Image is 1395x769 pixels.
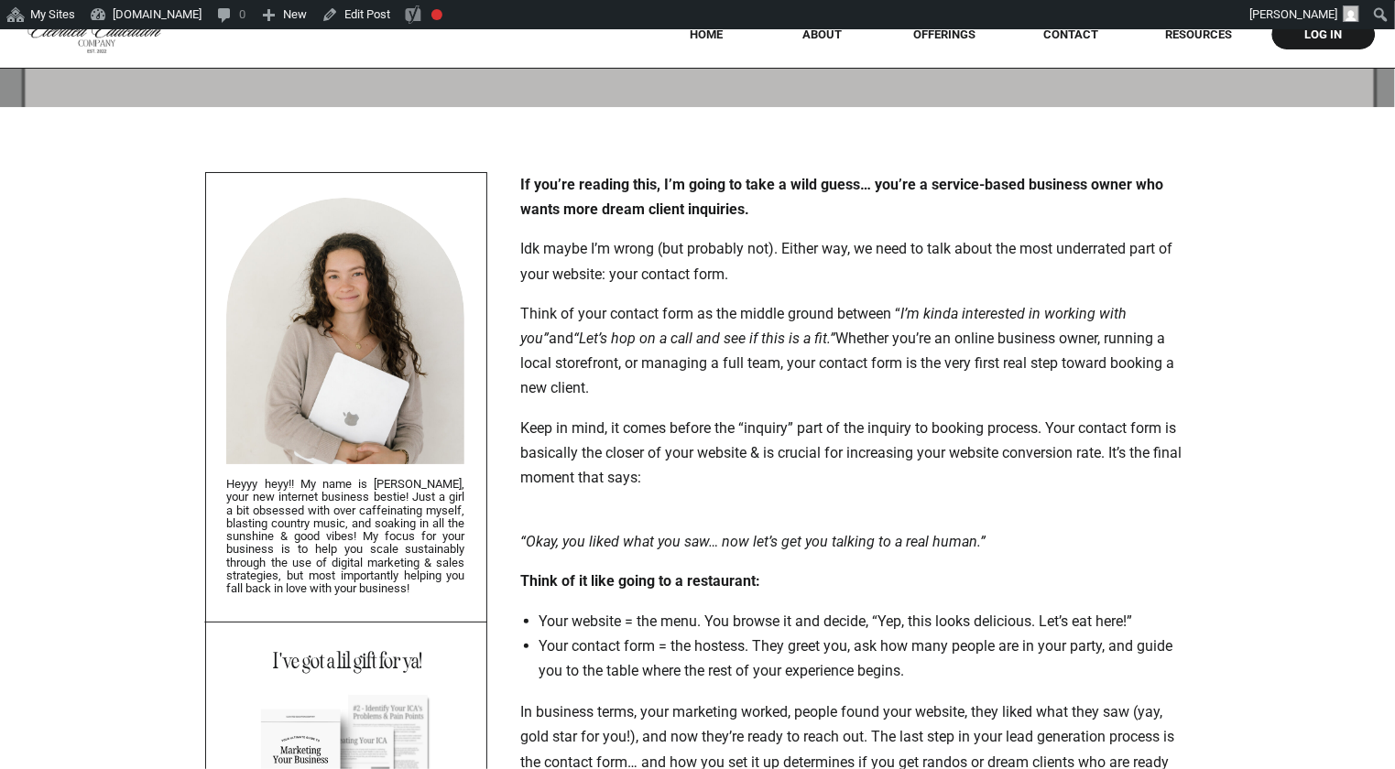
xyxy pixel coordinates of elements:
strong: If you’re reading this, I’m going to take a wild guess… you’re a service-based business owner who... [521,176,1164,218]
em: I’m kinda interested in working with you” [521,305,1128,347]
p: Heyyy heyy!! My name is [PERSON_NAME], your new internet business bestie! Just a girl a bit obses... [227,478,465,586]
li: Your website = the menu. You browse it and decide, “Yep, this looks delicious. Let’s eat here!” [539,609,1184,634]
em: “Okay, you liked what you saw… now let’s get you talking to a real human.” [521,533,986,550]
a: About [790,27,855,41]
div: Focus keyphrase not set [431,9,442,20]
p: Think of your contact form as the middle ground between “ and Whether you’re an online business o... [521,301,1184,401]
strong: Think of it like going to a restaurant: [521,572,761,590]
li: Your contact form = the hostess. They greet you, ask how many people are in your party, and guide... [539,634,1184,683]
p: Keep in mind, it comes before the “inquiry” part of the inquiry to booking process. Your contact ... [521,416,1184,491]
a: log in [1288,27,1359,41]
a: Contact [1030,27,1111,41]
span: [PERSON_NAME] [1249,7,1337,21]
p: Idk maybe I’m wrong (but probably not). Either way, we need to talk about the most underrated par... [521,236,1184,286]
a: HOME [666,27,747,41]
a: offerings [888,27,1002,41]
em: “Let’s hop on a call and see if this is a fit.” [574,330,836,347]
a: RESOURCES [1140,27,1258,41]
p: I've got a lil gift for ya! [229,649,467,666]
